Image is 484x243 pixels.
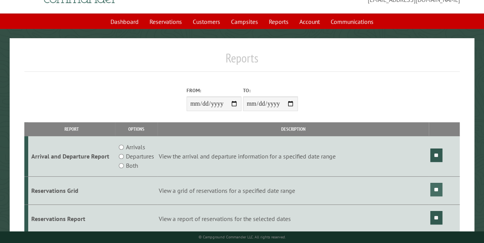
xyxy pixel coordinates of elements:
[106,14,143,29] a: Dashboard
[28,204,115,233] td: Reservations Report
[264,14,293,29] a: Reports
[158,136,429,177] td: View the arrival and departure information for a specified date range
[295,14,324,29] a: Account
[158,204,429,233] td: View a report of reservations for the selected dates
[28,136,115,177] td: Arrival and Departure Report
[326,14,378,29] a: Communications
[199,235,286,240] small: © Campground Commander LLC. All rights reserved.
[188,14,225,29] a: Customers
[226,14,263,29] a: Campsites
[115,122,157,136] th: Options
[24,51,460,72] h1: Reports
[126,142,145,152] label: Arrivals
[243,87,298,94] label: To:
[28,177,115,205] td: Reservations Grid
[126,152,154,161] label: Departures
[158,177,429,205] td: View a grid of reservations for a specified date range
[126,161,138,170] label: Both
[187,87,241,94] label: From:
[145,14,187,29] a: Reservations
[158,122,429,136] th: Description
[28,122,115,136] th: Report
